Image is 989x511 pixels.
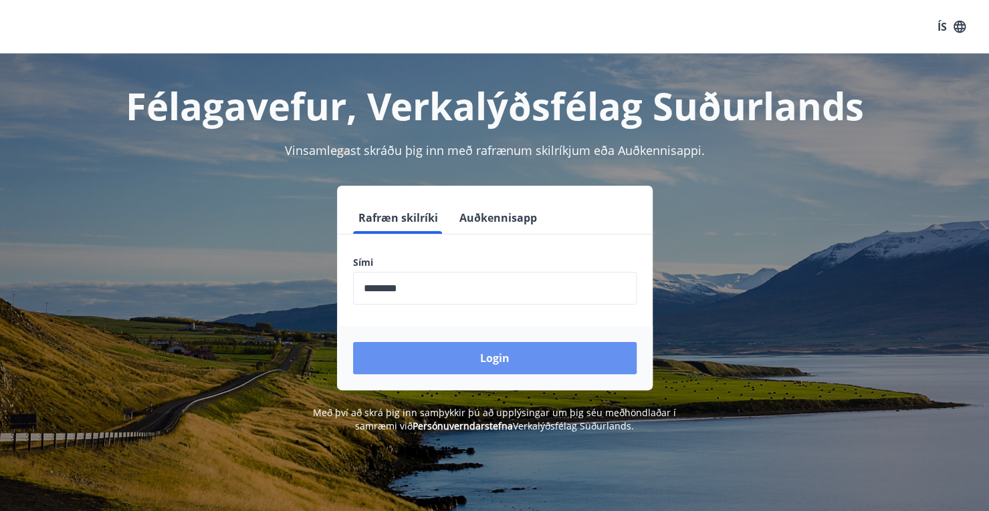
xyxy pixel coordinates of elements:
span: Með því að skrá þig inn samþykkir þú að upplýsingar um þig séu meðhöndlaðar í samræmi við Verkalý... [313,406,676,432]
span: Vinsamlegast skráðu þig inn með rafrænum skilríkjum eða Auðkennisappi. [285,142,705,158]
button: Rafræn skilríki [353,202,443,234]
a: Persónuverndarstefna [413,419,513,432]
button: ÍS [930,15,973,39]
button: Auðkennisapp [454,202,542,234]
label: Sími [353,256,637,269]
button: Login [353,342,637,374]
h1: Félagavefur, Verkalýðsfélag Suðurlands [29,80,960,131]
